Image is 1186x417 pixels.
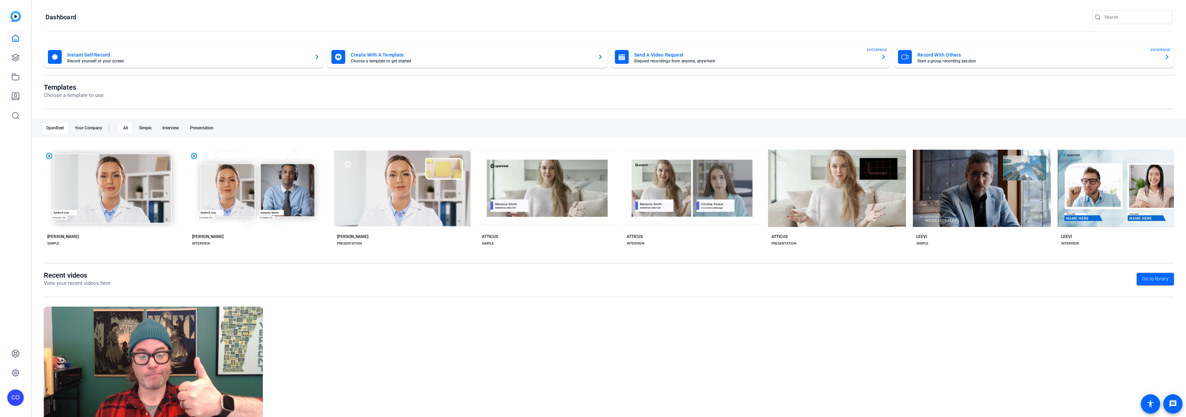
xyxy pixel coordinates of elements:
span: ENTERPRISE [1150,47,1170,52]
mat-card-title: Instant Self Record [67,51,309,59]
p: View your recent videos here [44,279,110,287]
mat-card-subtitle: Record yourself or your screen [67,59,309,63]
button: Send A Video RequestRequest recordings from anyone, anywhereENTERPRISE [611,46,891,68]
div: SIMPLE [47,241,59,246]
mat-card-subtitle: Request recordings from anyone, anywhere [634,59,876,63]
div: SIMPLE [916,241,928,246]
mat-icon: message [1169,400,1177,408]
div: PRESENTATION [337,241,362,246]
div: LEEVI [916,234,927,239]
h1: Recent videos [44,271,110,279]
h1: Templates [44,83,103,91]
div: All [119,122,132,133]
div: Interview [158,122,183,133]
mat-icon: accessibility [1146,400,1155,408]
div: CO [7,389,24,406]
mat-card-title: Record With Others [917,51,1159,59]
div: Simple [135,122,156,133]
h1: Dashboard [46,13,76,21]
button: Create With A TemplateChoose a template to get started [327,46,607,68]
div: [PERSON_NAME] [47,234,79,239]
mat-card-subtitle: Start a group recording session [917,59,1159,63]
div: OpenReel [42,122,68,133]
div: [PERSON_NAME] [192,234,223,239]
div: INTERVIEW [627,241,645,246]
div: LEEVI [1061,234,1072,239]
div: SIMPLE [482,241,494,246]
div: ATTICUS [627,234,643,239]
div: Presentation [186,122,218,133]
div: [PERSON_NAME] [337,234,368,239]
span: Go to library [1142,275,1168,282]
div: PRESENTATION [771,241,796,246]
button: Instant Self RecordRecord yourself or your screen [44,46,324,68]
mat-card-subtitle: Choose a template to get started [351,59,592,63]
div: INTERVIEW [192,241,210,246]
button: Record With OthersStart a group recording sessionENTERPRISE [894,46,1174,68]
div: Your Company [71,122,106,133]
img: blue-gradient.svg [10,11,21,22]
span: ENTERPRISE [867,47,887,52]
mat-card-title: Send A Video Request [634,51,876,59]
input: Search [1105,13,1167,21]
p: Choose a template to use [44,91,103,99]
div: INTERVIEW [1061,241,1079,246]
div: ATTICUS [771,234,788,239]
div: ATTICUS [482,234,498,239]
a: Go to library [1137,273,1174,285]
mat-card-title: Create With A Template [351,51,592,59]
